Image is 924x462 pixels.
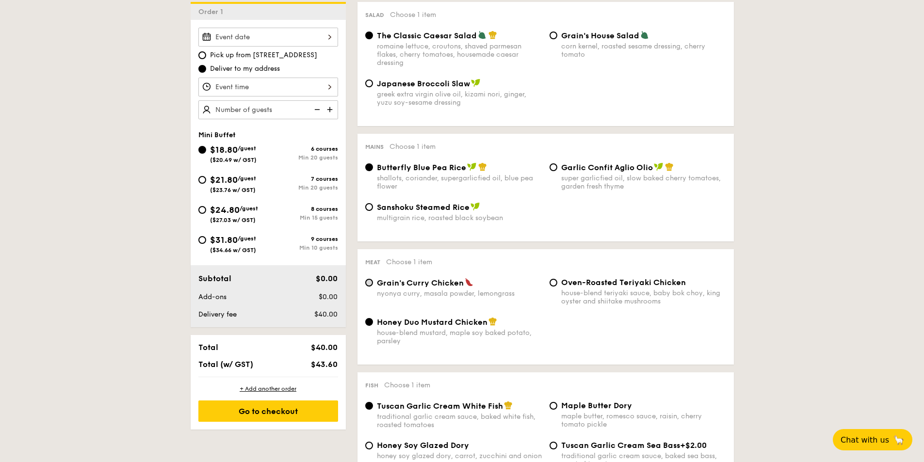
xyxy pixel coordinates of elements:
[365,442,373,449] input: Honey Soy Glazed Doryhoney soy glazed dory, carrot, zucchini and onion
[390,11,436,19] span: Choose 1 item
[324,100,338,119] img: icon-add.58712e84.svg
[198,8,227,16] span: Order 1
[833,429,912,450] button: Chat with us🦙
[268,145,338,152] div: 6 courses
[665,162,674,171] img: icon-chef-hat.a58ddaea.svg
[268,244,338,251] div: Min 10 guests
[238,235,256,242] span: /guest
[467,162,477,171] img: icon-vegan.f8ff3823.svg
[198,293,227,301] span: Add-ons
[198,100,338,119] input: Number of guests
[198,51,206,59] input: Pick up from [STREET_ADDRESS]
[268,214,338,221] div: Min 15 guests
[377,174,542,191] div: shallots, coriander, supergarlicfied oil, blue pea flower
[198,236,206,244] input: $31.80/guest($34.66 w/ GST)9 coursesMin 10 guests
[550,279,557,287] input: Oven-Roasted Teriyaki Chickenhouse-blend teriyaki sauce, baby bok choy, king oyster and shiitake ...
[654,162,664,171] img: icon-vegan.f8ff3823.svg
[268,206,338,212] div: 8 courses
[268,184,338,191] div: Min 20 guests
[311,343,338,352] span: $40.00
[377,401,503,411] span: Tuscan Garlic Cream White Fish
[478,31,486,39] img: icon-vegetarian.fe4039eb.svg
[365,203,373,211] input: Sanshoku Steamed Ricemultigrain rice, roasted black soybean
[198,146,206,154] input: $18.80/guest($20.49 w/ GST)6 coursesMin 20 guests
[561,412,726,429] div: maple butter, romesco sauce, raisin, cherry tomato pickle
[198,400,338,422] div: Go to checkout
[841,435,889,445] span: Chat with us
[240,205,258,212] span: /guest
[377,413,542,429] div: traditional garlic cream sauce, baked white fish, roasted tomatoes
[198,343,218,352] span: Total
[365,12,384,18] span: Salad
[384,381,430,389] span: Choose 1 item
[550,442,557,449] input: Tuscan Garlic Cream Sea Bass+$2.00traditional garlic cream sauce, baked sea bass, roasted tomato
[465,278,473,287] img: icon-spicy.37a8142b.svg
[198,78,338,96] input: Event time
[488,31,497,39] img: icon-chef-hat.a58ddaea.svg
[504,401,513,410] img: icon-chef-hat.a58ddaea.svg
[365,382,378,389] span: Fish
[309,100,324,119] img: icon-reduce.1d2dbef1.svg
[561,278,686,287] span: Oven-Roasted Teriyaki Chicken
[268,236,338,242] div: 9 courses
[198,28,338,47] input: Event date
[561,174,726,191] div: super garlicfied oil, slow baked cherry tomatoes, garden fresh thyme
[471,79,481,87] img: icon-vegan.f8ff3823.svg
[198,360,253,369] span: Total (w/ GST)
[561,401,632,410] span: Maple Butter Dory
[311,360,338,369] span: $43.60
[210,247,256,254] span: ($34.66 w/ GST)
[316,274,338,283] span: $0.00
[210,157,257,163] span: ($20.49 w/ GST)
[365,163,373,171] input: Butterfly Blue Pea Riceshallots, coriander, supergarlicfied oil, blue pea flower
[386,258,432,266] span: Choose 1 item
[377,163,466,172] span: Butterfly Blue Pea Rice
[365,80,373,87] input: Japanese Broccoli Slawgreek extra virgin olive oil, kizami nori, ginger, yuzu soy-sesame dressing
[640,31,649,39] img: icon-vegetarian.fe4039eb.svg
[377,452,542,460] div: honey soy glazed dory, carrot, zucchini and onion
[561,441,680,450] span: Tuscan Garlic Cream Sea Bass
[488,317,497,326] img: icon-chef-hat.a58ddaea.svg
[377,79,470,88] span: Japanese Broccoli Slaw
[268,154,338,161] div: Min 20 guests
[680,441,707,450] span: +$2.00
[377,318,487,327] span: Honey Duo Mustard Chicken
[238,175,256,182] span: /guest
[365,143,384,150] span: Mains
[561,42,726,59] div: corn kernel, roasted sesame dressing, cherry tomato
[365,32,373,39] input: The Classic Caesar Saladromaine lettuce, croutons, shaved parmesan flakes, cherry tomatoes, house...
[377,441,469,450] span: Honey Soy Glazed Dory
[561,163,653,172] span: Garlic Confit Aglio Olio
[210,205,240,215] span: $24.80
[470,202,480,211] img: icon-vegan.f8ff3823.svg
[198,310,237,319] span: Delivery fee
[561,31,639,40] span: Grain's House Salad
[377,31,477,40] span: The Classic Caesar Salad
[550,402,557,410] input: Maple Butter Dorymaple butter, romesco sauce, raisin, cherry tomato pickle
[561,289,726,305] div: house-blend teriyaki sauce, baby bok choy, king oyster and shiitake mushrooms
[210,175,238,185] span: $21.80
[319,293,338,301] span: $0.00
[210,50,317,60] span: Pick up from [STREET_ADDRESS]
[314,310,338,319] span: $40.00
[210,235,238,245] span: $31.80
[198,131,236,139] span: Mini Buffet
[377,90,542,107] div: greek extra virgin olive oil, kizami nori, ginger, yuzu soy-sesame dressing
[210,64,280,74] span: Deliver to my address
[389,143,436,151] span: Choose 1 item
[893,434,905,446] span: 🦙
[268,175,338,182] div: 7 courses
[198,206,206,214] input: $24.80/guest($27.03 w/ GST)8 coursesMin 15 guests
[210,187,256,193] span: ($23.76 w/ GST)
[478,162,487,171] img: icon-chef-hat.a58ddaea.svg
[550,32,557,39] input: Grain's House Saladcorn kernel, roasted sesame dressing, cherry tomato
[377,203,470,212] span: Sanshoku Steamed Rice
[210,217,256,223] span: ($27.03 w/ GST)
[365,402,373,410] input: Tuscan Garlic Cream White Fishtraditional garlic cream sauce, baked white fish, roasted tomatoes
[238,145,256,152] span: /guest
[550,163,557,171] input: Garlic Confit Aglio Oliosuper garlicfied oil, slow baked cherry tomatoes, garden fresh thyme
[377,278,464,287] span: Grain's Curry Chicken
[210,144,238,155] span: $18.80
[365,318,373,326] input: Honey Duo Mustard Chickenhouse-blend mustard, maple soy baked potato, parsley
[377,329,542,345] div: house-blend mustard, maple soy baked potato, parsley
